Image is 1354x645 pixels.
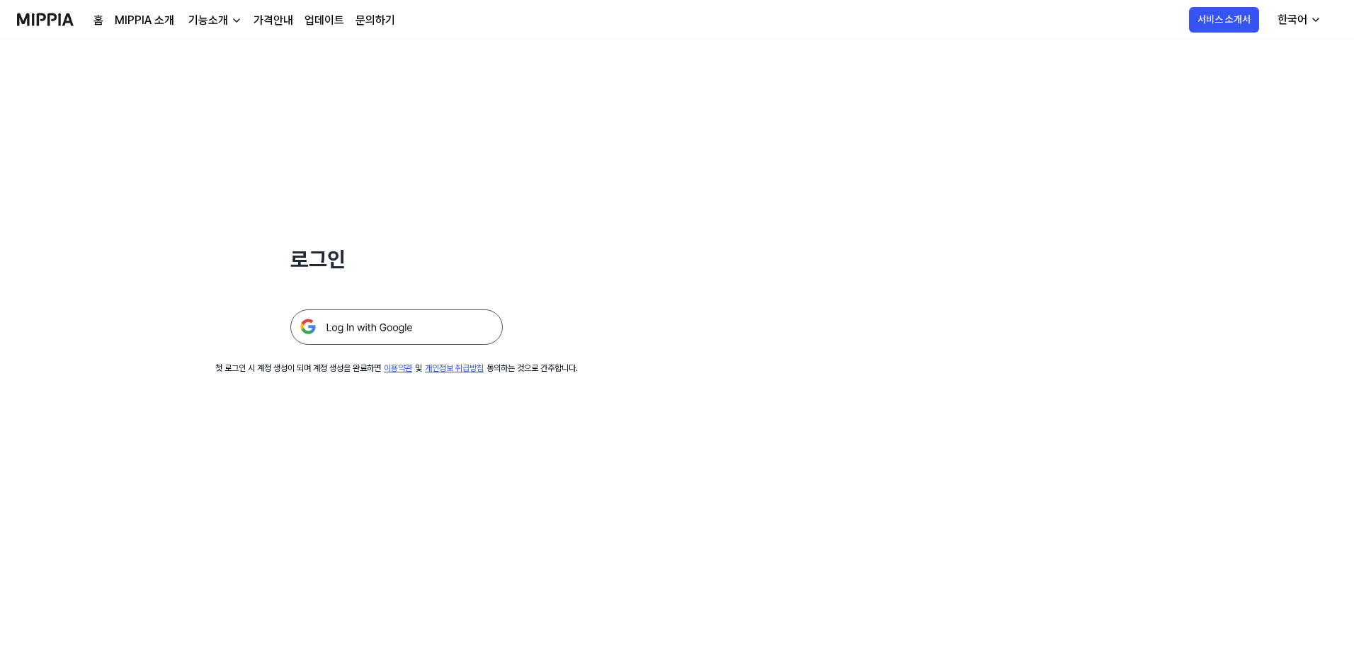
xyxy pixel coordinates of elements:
a: MIPPIA 소개 [115,12,174,29]
img: down [231,15,242,26]
div: 기능소개 [186,12,231,29]
a: 이용약관 [384,363,412,373]
a: 홈 [93,12,103,29]
a: 업데이트 [305,12,344,29]
button: 기능소개 [186,12,242,29]
button: 한국어 [1266,6,1330,34]
a: 문의하기 [355,12,395,29]
h1: 로그인 [290,244,503,275]
div: 첫 로그인 시 계정 생성이 되며 계정 생성을 완료하면 및 동의하는 것으로 간주합니다. [215,362,578,375]
img: 구글 로그인 버튼 [290,309,503,345]
div: 한국어 [1275,11,1310,28]
a: 가격안내 [254,12,293,29]
button: 서비스 소개서 [1189,7,1259,33]
a: 개인정보 취급방침 [425,363,484,373]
